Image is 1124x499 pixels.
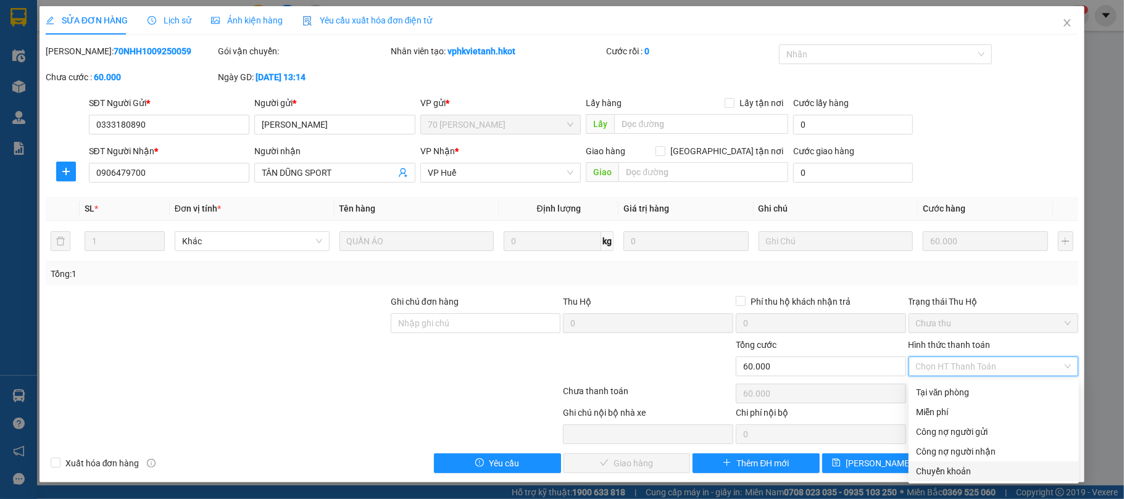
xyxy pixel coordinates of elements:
[846,456,944,470] span: [PERSON_NAME] thay đổi
[46,70,216,84] div: Chưa cước :
[428,115,574,134] span: 70 Nguyễn Hữu Huân
[254,144,415,158] div: Người nhận
[148,16,156,25] span: clock-circle
[909,340,991,350] label: Hình thức thanh toán
[537,204,581,213] span: Định lượng
[822,453,949,473] button: save[PERSON_NAME] thay đổi
[793,163,912,183] input: Cước giao hàng
[147,459,156,468] span: info-circle
[51,267,435,281] div: Tổng: 1
[735,96,788,110] span: Lấy tận nơi
[916,464,1072,478] div: Chuyển khoản
[793,115,912,134] input: Cước lấy hàng
[94,72,121,82] b: 60.000
[644,46,649,56] b: 0
[723,458,731,468] span: plus
[256,72,306,82] b: [DATE] 13:14
[916,386,1072,399] div: Tại văn phòng
[218,70,388,84] div: Ngày GD:
[586,98,622,108] span: Lấy hàng
[916,357,1072,376] span: Chọn HT Thanh Toán
[916,425,1072,439] div: Công nợ người gửi
[60,456,144,470] span: Xuất hóa đơn hàng
[302,15,433,25] span: Yêu cầu xuất hóa đơn điện tử
[916,445,1072,458] div: Công nợ người nhận
[916,314,1072,332] span: Chưa thu
[754,197,918,221] th: Ghi chú
[434,453,561,473] button: exclamation-circleYêu cầu
[909,442,1079,461] div: Cước gửi hàng sẽ được ghi vào công nợ của người nhận
[793,98,849,108] label: Cước lấy hàng
[923,204,965,213] span: Cước hàng
[923,231,1047,251] input: 0
[85,204,94,213] span: SL
[618,162,788,182] input: Dọc đường
[614,114,788,134] input: Dọc đường
[759,231,914,251] input: Ghi Chú
[736,340,776,350] span: Tổng cước
[586,162,618,182] span: Giao
[391,313,561,333] input: Ghi chú đơn hàng
[114,46,191,56] b: 70NHH1009250059
[218,44,388,58] div: Gói vận chuyển:
[586,114,614,134] span: Lấy
[302,16,312,26] img: icon
[46,16,54,25] span: edit
[57,167,75,176] span: plus
[623,231,748,251] input: 0
[391,297,459,307] label: Ghi chú đơn hàng
[564,453,691,473] button: checkGiao hàng
[391,44,604,58] div: Nhân viên tạo:
[211,16,220,25] span: picture
[665,144,788,158] span: [GEOGRAPHIC_DATA] tận nơi
[746,295,855,308] span: Phí thu hộ khách nhận trả
[398,168,408,178] span: user-add
[563,297,591,307] span: Thu Hộ
[736,406,906,424] div: Chi phí nội bộ
[420,146,455,156] span: VP Nhận
[916,405,1072,419] div: Miễn phí
[489,456,519,470] span: Yêu cầu
[51,231,70,251] button: delete
[793,146,854,156] label: Cước giao hàng
[182,232,322,250] span: Khác
[909,295,1079,308] div: Trạng thái Thu Hộ
[693,453,820,473] button: plusThêm ĐH mới
[562,384,735,406] div: Chưa thanh toán
[56,162,76,181] button: plus
[148,15,191,25] span: Lịch sử
[909,422,1079,442] div: Cước gửi hàng sẽ được ghi vào công nợ của người gửi
[254,96,415,110] div: Người gửi
[623,204,669,213] span: Giá trị hàng
[46,15,128,25] span: SỬA ĐƠN HÀNG
[428,163,574,182] span: VP Huế
[1062,18,1072,28] span: close
[563,406,733,424] div: Ghi chú nội bộ nhà xe
[339,204,376,213] span: Tên hàng
[736,456,789,470] span: Thêm ĐH mới
[586,146,625,156] span: Giao hàng
[601,231,614,251] span: kg
[89,96,250,110] div: SĐT Người Gửi
[89,144,250,158] div: SĐT Người Nhận
[448,46,515,56] b: vphkvietanh.hkot
[211,15,283,25] span: Ảnh kiện hàng
[175,204,221,213] span: Đơn vị tính
[606,44,776,58] div: Cước rồi :
[46,44,216,58] div: [PERSON_NAME]:
[339,231,494,251] input: VD: Bàn, Ghế
[832,458,841,468] span: save
[420,96,581,110] div: VP gửi
[1058,231,1074,251] button: plus
[1050,6,1084,41] button: Close
[475,458,484,468] span: exclamation-circle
